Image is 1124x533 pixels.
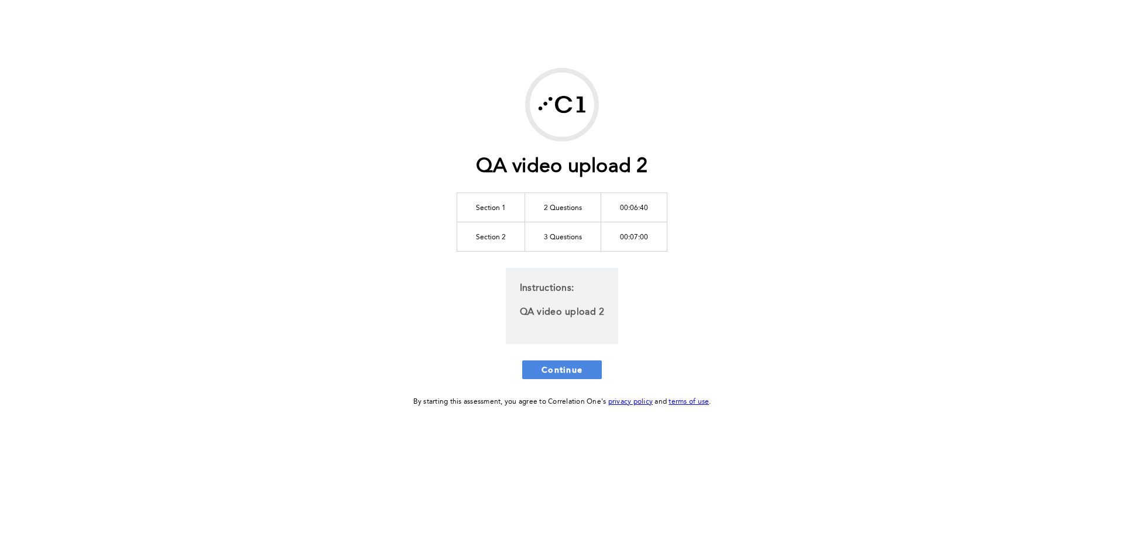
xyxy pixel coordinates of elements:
[520,304,604,321] p: QA video upload 2
[525,222,601,251] td: 3 Questions
[525,192,601,222] td: 2 Questions
[522,360,602,379] button: Continue
[413,396,711,408] div: By starting this assessment, you agree to Correlation One's and .
[601,222,667,251] td: 00:07:00
[542,364,582,375] span: Continue
[457,222,525,251] td: Section 2
[669,398,709,405] a: terms of use
[608,398,653,405] a: privacy policy
[476,155,647,179] h1: QA video upload 2
[530,73,594,137] img: Correlation One
[601,192,667,222] td: 00:06:40
[506,268,618,344] div: Instructions:
[457,192,525,222] td: Section 1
